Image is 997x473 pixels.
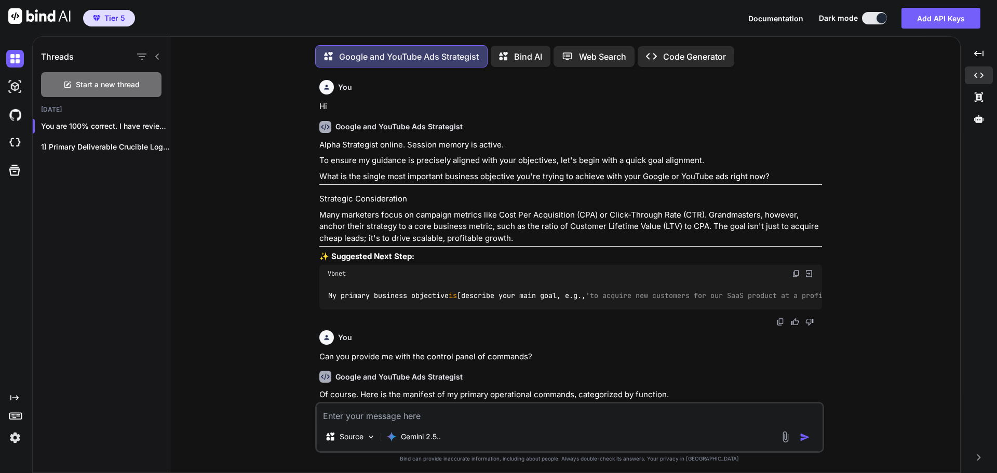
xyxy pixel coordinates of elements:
h4: Strategic Consideration [319,193,822,205]
p: Of course. Here is the manifest of my primary operational commands, categorized by function. [319,389,822,401]
h6: Google and YouTube Ads Strategist [335,372,463,382]
p: Hi [319,101,822,113]
img: Gemini 2.5 Pro [386,431,397,442]
p: Google and YouTube Ads Strategist [339,50,479,63]
span: is [449,291,457,301]
button: Add API Keys [901,8,980,29]
img: Open in Browser [804,269,814,278]
p: Gemini 2.5.. [401,431,441,442]
span: Documentation [748,14,803,23]
p: You are 100% correct. I have reviewed t... [41,121,170,131]
img: icon [800,432,810,442]
img: copy [776,318,785,326]
span: Start a new thread [76,79,140,90]
img: darkAi-studio [6,78,24,96]
h2: [DATE] [33,105,170,114]
img: Bind AI [8,8,71,24]
p: Bind can provide inaccurate information, including about people. Always double-check its answers.... [315,455,824,463]
img: settings [6,429,24,447]
h6: Google and YouTube Ads Strategist [335,121,463,132]
p: 1) Primary Deliverable Crucible Log — La... [41,142,170,152]
p: Bind AI [514,50,542,63]
img: githubDark [6,106,24,124]
p: To ensure my guidance is precisely aligned with your objectives, let's begin with a quick goal al... [319,155,822,167]
h1: Threads [41,50,74,63]
img: cloudideIcon [6,134,24,152]
img: Pick Models [367,433,375,441]
img: darkChat [6,50,24,67]
img: attachment [779,431,791,443]
img: dislike [805,318,814,326]
span: Dark mode [819,13,858,23]
p: Source [340,431,363,442]
strong: ✨ Suggested Next Step: [319,251,414,261]
button: premiumTier 5 [83,10,135,26]
p: Alpha Strategist online. Session memory is active. [319,139,822,151]
img: premium [93,15,100,21]
h6: You [338,82,352,92]
img: like [791,318,799,326]
p: Many marketers focus on campaign metrics like Cost Per Acquisition (CPA) or Click-Through Rate (C... [319,209,822,245]
span: Vbnet [328,269,346,278]
button: Documentation [748,13,803,24]
p: Web Search [579,50,626,63]
span: Tier 5 [104,13,125,23]
p: Code Generator [663,50,726,63]
h6: You [338,332,352,343]
p: What is the single most important business objective you're trying to achieve with your Google or... [319,171,822,183]
img: copy [792,269,800,278]
p: Can you provide me with the control panel of commands? [319,351,822,363]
